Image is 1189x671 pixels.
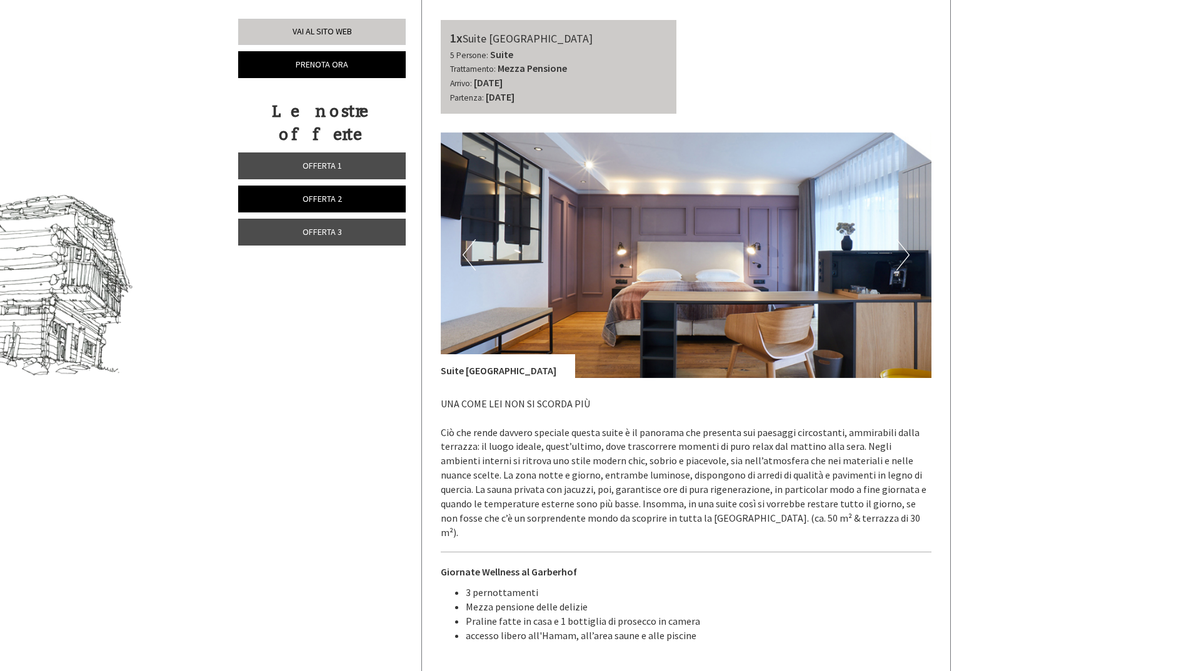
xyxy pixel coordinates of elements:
[450,64,496,74] small: Trattamento:
[463,239,476,271] button: Previous
[498,62,567,74] b: Mezza Pensione
[450,29,668,47] div: Suite [GEOGRAPHIC_DATA]
[486,91,514,103] b: [DATE]
[441,397,932,539] p: UNA COME LEI NON SI SCORDA PIÙ Ciò che rende davvero speciale questa suite è il panorama che pres...
[466,585,932,600] li: 3 pernottamenti
[450,50,488,61] small: 5 Persone:
[303,160,342,171] span: Offerta 1
[238,19,406,45] a: Vai al sito web
[450,92,484,103] small: Partenza:
[490,48,513,61] b: Suite
[303,193,342,204] span: Offerta 2
[466,614,932,629] li: Praline fatte in casa e 1 bottiglia di prosecco in camera
[441,565,577,578] strong: Giornate Wellness al Garberhof
[238,100,402,146] div: Le nostre offerte
[238,51,406,78] a: Prenota ora
[450,78,472,89] small: Arrivo:
[466,600,932,614] li: Mezza pensione delle delizie
[896,239,910,271] button: Next
[441,132,932,378] img: image
[450,30,463,46] b: 1x
[474,76,503,89] b: [DATE]
[303,226,342,237] span: Offerta 3
[466,629,932,643] li: accesso libero all'Hamam, all’area saune e alle piscine
[441,354,575,378] div: Suite [GEOGRAPHIC_DATA]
